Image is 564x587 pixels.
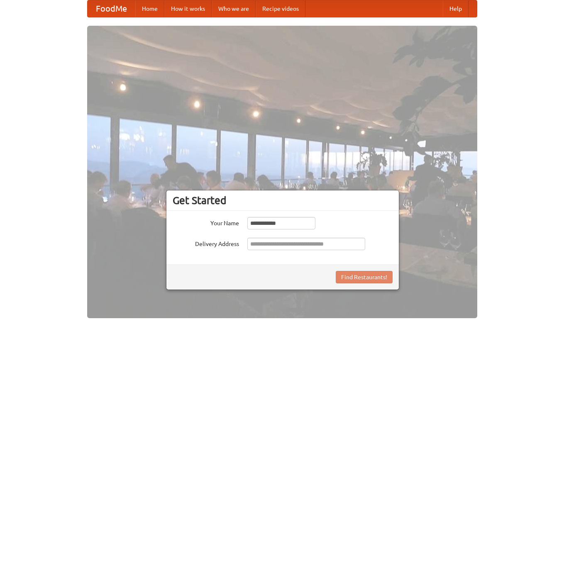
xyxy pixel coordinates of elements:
[173,194,393,207] h3: Get Started
[443,0,469,17] a: Help
[164,0,212,17] a: How it works
[135,0,164,17] a: Home
[256,0,305,17] a: Recipe videos
[88,0,135,17] a: FoodMe
[173,217,239,227] label: Your Name
[212,0,256,17] a: Who we are
[336,271,393,283] button: Find Restaurants!
[173,238,239,248] label: Delivery Address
